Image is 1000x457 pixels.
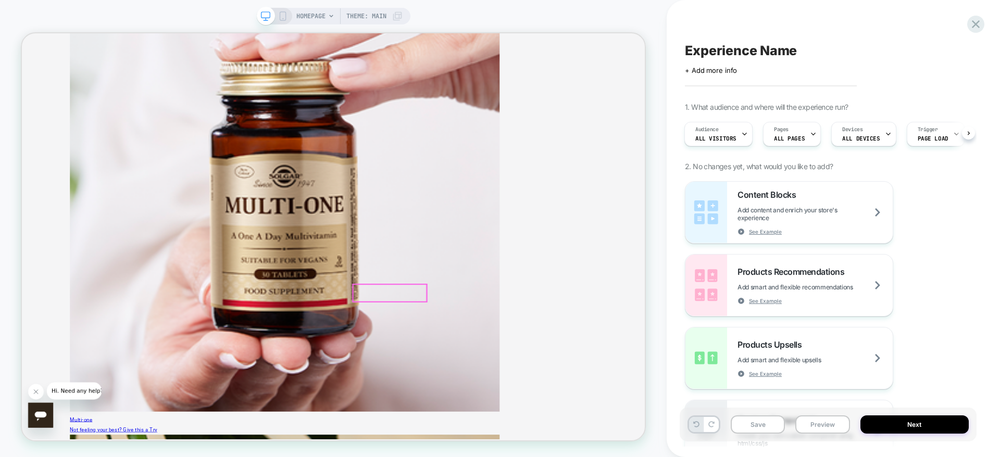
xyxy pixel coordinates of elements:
[6,7,75,16] span: Hi. Need any help?
[842,135,880,142] span: ALL DEVICES
[860,415,969,434] button: Next
[695,126,719,133] span: Audience
[749,370,782,377] span: See Example
[749,297,782,304] span: See Example
[685,66,737,74] span: + Add more info
[695,135,736,142] span: All Visitors
[842,126,863,133] span: Devices
[795,415,849,434] button: Preview
[737,283,879,291] span: Add smart and flexible recommendations
[737,266,849,277] span: Products Recommendations
[731,415,785,434] button: Save
[749,228,782,235] span: See Example
[737,339,807,350] span: Products Upsells
[685,162,833,171] span: 2. No changes yet, what would you like to add?
[685,43,797,58] span: Experience Name
[737,189,801,200] span: Content Blocks
[918,135,948,142] span: Page Load
[346,8,386,24] span: Theme: MAIN
[774,126,789,133] span: Pages
[685,103,848,111] span: 1. What audience and where will the experience run?
[737,356,847,364] span: Add smart and flexible upsells
[774,135,805,142] span: ALL PAGES
[918,126,938,133] span: Trigger
[296,8,326,24] span: HOMEPAGE
[737,206,893,222] span: Add content and enrich your store's experience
